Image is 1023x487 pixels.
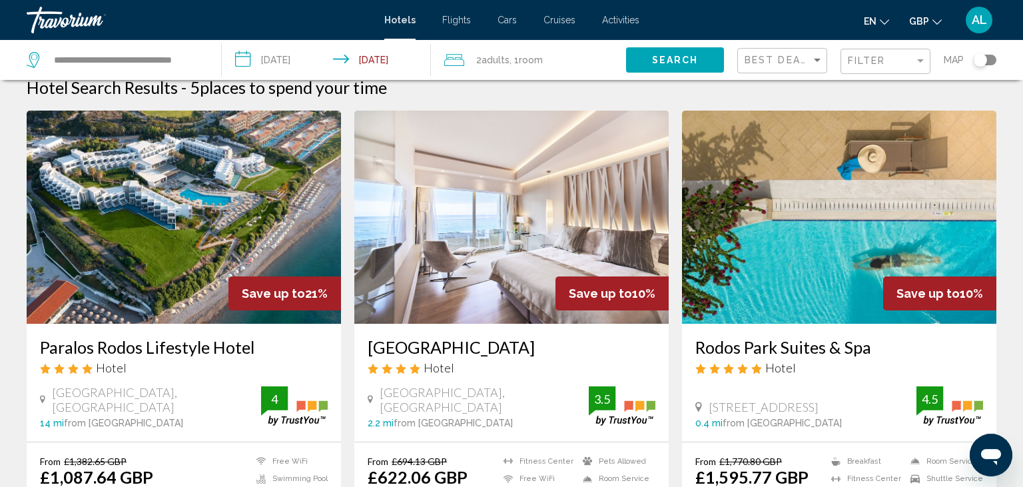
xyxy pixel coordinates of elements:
[576,456,655,467] li: Pets Allowed
[589,386,655,426] img: trustyou-badge.svg
[883,276,996,310] div: 10%
[380,385,589,414] span: [GEOGRAPHIC_DATA], [GEOGRAPHIC_DATA]
[972,13,987,27] span: AL
[841,48,930,75] button: Filter
[964,54,996,66] button: Toggle map
[864,11,889,31] button: Change language
[498,15,517,25] a: Cars
[896,286,960,300] span: Save up to
[695,360,983,375] div: 5 star Hotel
[519,55,543,65] span: Room
[682,111,996,324] img: Hotel image
[765,360,796,375] span: Hotel
[497,474,576,485] li: Free WiFi
[40,467,153,487] ins: £1,087.64 GBP
[442,15,471,25] a: Flights
[497,456,576,467] li: Fitness Center
[250,456,328,467] li: Free WiFi
[904,474,983,485] li: Shuttle Service
[228,276,341,310] div: 21%
[392,456,447,467] del: £694.13 GBP
[970,434,1012,476] iframe: Button to launch messaging window
[368,418,394,428] span: 2.2 mi
[864,16,876,27] span: en
[848,55,886,66] span: Filter
[181,77,186,97] span: -
[27,111,341,324] img: Hotel image
[52,385,261,414] span: [GEOGRAPHIC_DATA], [GEOGRAPHIC_DATA]
[916,386,983,426] img: trustyou-badge.svg
[695,337,983,357] a: Rodos Park Suites & Spa
[222,40,430,80] button: Check-in date: Sep 11, 2025 Check-out date: Sep 15, 2025
[909,11,942,31] button: Change currency
[368,456,388,467] span: From
[27,77,178,97] h1: Hotel Search Results
[190,77,387,97] h2: 5
[745,55,823,67] mat-select: Sort by
[368,360,655,375] div: 4 star Hotel
[825,456,904,467] li: Breakfast
[40,418,64,428] span: 14 mi
[543,15,575,25] a: Cruises
[64,418,183,428] span: from [GEOGRAPHIC_DATA]
[626,47,724,72] button: Search
[695,418,723,428] span: 0.4 mi
[27,7,371,33] a: Travorium
[40,360,328,375] div: 4 star Hotel
[40,456,61,467] span: From
[354,111,669,324] img: Hotel image
[962,6,996,34] button: User Menu
[709,400,819,414] span: [STREET_ADDRESS]
[916,391,943,407] div: 4.5
[576,474,655,485] li: Room Service
[695,456,716,467] span: From
[384,15,416,25] a: Hotels
[64,456,127,467] del: £1,382.65 GBP
[200,77,387,97] span: places to spend your time
[424,360,454,375] span: Hotel
[909,16,929,27] span: GBP
[368,337,655,357] a: [GEOGRAPHIC_DATA]
[476,51,510,69] span: 2
[250,474,328,485] li: Swimming Pool
[261,386,328,426] img: trustyou-badge.svg
[719,456,782,467] del: £1,770.80 GBP
[695,467,809,487] ins: £1,595.77 GBP
[261,391,288,407] div: 4
[745,55,815,65] span: Best Deals
[602,15,639,25] a: Activities
[589,391,615,407] div: 3.5
[569,286,632,300] span: Save up to
[652,55,699,66] span: Search
[242,286,305,300] span: Save up to
[431,40,626,80] button: Travelers: 2 adults, 0 children
[555,276,669,310] div: 10%
[394,418,513,428] span: from [GEOGRAPHIC_DATA]
[723,418,842,428] span: from [GEOGRAPHIC_DATA]
[40,337,328,357] a: Paralos Rodos Lifestyle Hotel
[96,360,127,375] span: Hotel
[368,467,468,487] ins: £622.06 GBP
[510,51,543,69] span: , 1
[944,51,964,69] span: Map
[482,55,510,65] span: Adults
[904,456,983,467] li: Room Service
[825,474,904,485] li: Fitness Center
